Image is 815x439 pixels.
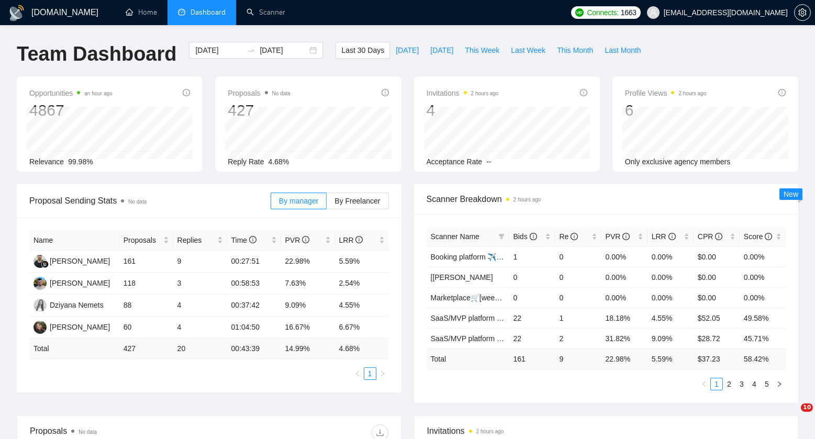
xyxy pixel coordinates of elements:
td: $ 37.23 [694,348,740,369]
td: 0.00% [647,246,694,267]
button: Last Week [505,42,551,59]
td: 22 [509,328,555,348]
span: Proposals [124,234,161,246]
div: Dziyana Nemets [50,299,104,311]
td: 2 [555,328,601,348]
td: $28.72 [694,328,740,348]
td: 4.68 % [335,339,389,359]
li: Next Page [773,378,786,390]
span: Marketplace🛒[weekdays, only search titles] [431,294,575,302]
span: 10 [801,403,813,412]
td: 0.00% [601,287,647,308]
span: 99.98% [68,157,93,166]
button: left [351,367,364,380]
span: Connects: [587,7,618,18]
span: Only exclusive agency members [625,157,731,166]
td: 0.00% [647,287,694,308]
td: 14.99 % [281,339,335,359]
td: 5.59% [335,251,389,273]
time: 2 hours ago [678,91,706,96]
span: info-circle [571,233,578,240]
td: 1 [555,308,601,328]
a: 1 [364,368,376,379]
td: 4 [173,295,227,317]
span: info-circle [580,89,587,96]
img: HH [34,321,47,334]
span: Relevance [29,157,64,166]
a: SaaS/MVP platform ☁️💻 [weekend] [431,334,550,343]
td: 0 [555,246,601,267]
span: No data [272,91,291,96]
td: 00:27:51 [227,251,281,273]
span: info-circle [765,233,772,240]
span: swap-right [247,46,255,54]
span: Bids [513,232,537,241]
span: By Freelancer [334,197,380,205]
td: 0.00% [740,267,786,287]
div: [PERSON_NAME] [50,255,110,267]
td: 9 [555,348,601,369]
th: Proposals [119,230,173,251]
time: an hour ago [84,91,112,96]
span: Score [744,232,772,241]
td: 0 [509,287,555,308]
span: Last Month [605,44,641,56]
td: 9 [173,251,227,273]
td: 20 [173,339,227,359]
span: No data [79,429,97,435]
span: [DATE] [430,44,453,56]
td: 00:43:39 [227,339,281,359]
a: searchScanner [247,8,285,17]
td: 2.54% [335,273,389,295]
td: $0.00 [694,287,740,308]
span: Last Week [511,44,545,56]
th: Replies [173,230,227,251]
span: LRR [652,232,676,241]
td: 9.09% [647,328,694,348]
div: 4867 [29,100,113,120]
span: Replies [177,234,215,246]
td: 58.42 % [740,348,786,369]
li: Previous Page [351,367,364,380]
span: LRR [339,236,363,244]
li: 4 [748,378,761,390]
img: AK [34,277,47,290]
input: Start date [195,44,243,56]
div: [PERSON_NAME] [50,321,110,333]
td: 01:04:50 [227,317,281,339]
span: info-circle [778,89,786,96]
span: download [372,429,388,437]
a: 3 [736,378,747,390]
button: setting [794,4,811,21]
span: left [701,381,707,387]
span: -- [486,157,491,166]
a: 2 [723,378,735,390]
span: This Month [557,44,593,56]
button: right [773,378,786,390]
span: Scanner Name [431,232,479,241]
span: Invitations [427,424,786,437]
a: 5 [761,378,773,390]
td: 6.67% [335,317,389,339]
input: End date [260,44,307,56]
li: 1 [710,378,723,390]
iframe: Intercom live chat [779,403,805,429]
li: 1 [364,367,376,380]
td: 0.00% [601,267,647,287]
span: Reply Rate [228,157,264,166]
span: This Week [465,44,499,56]
td: 118 [119,273,173,295]
button: right [376,367,389,380]
img: gigradar-bm.png [41,261,49,268]
span: info-circle [715,233,722,240]
td: $0.00 [694,267,740,287]
td: 88 [119,295,173,317]
a: HH[PERSON_NAME] [34,322,110,331]
td: 49.58% [740,308,786,328]
td: 7.63% [281,273,335,295]
h1: Team Dashboard [17,42,176,66]
td: 161 [509,348,555,369]
span: Proposal Sending Stats [29,194,271,207]
img: logo [8,5,25,21]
